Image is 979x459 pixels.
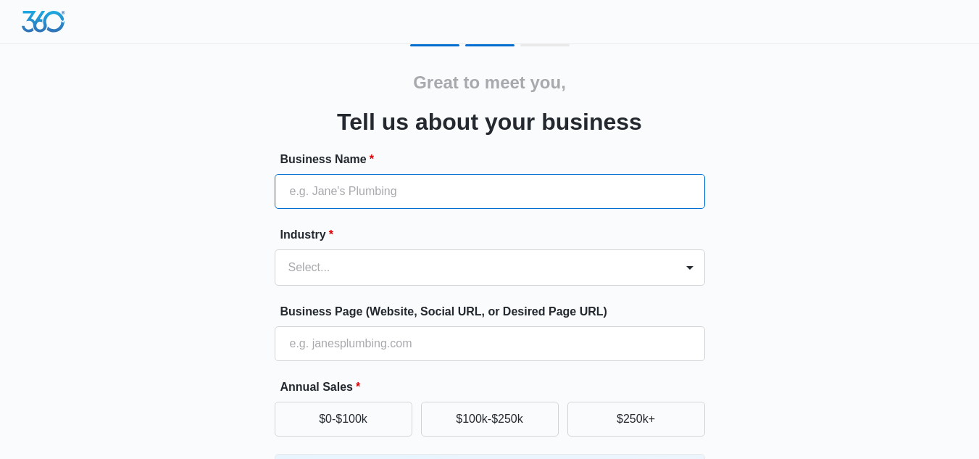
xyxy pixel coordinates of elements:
button: $250k+ [567,402,705,437]
h2: Great to meet you, [413,70,566,96]
label: Annual Sales [280,379,711,396]
button: $0-$100k [275,402,412,437]
button: $100k-$250k [421,402,559,437]
label: Industry [280,226,711,244]
input: e.g. Jane's Plumbing [275,174,705,209]
label: Business Page (Website, Social URL, or Desired Page URL) [280,303,711,321]
h3: Tell us about your business [337,104,642,139]
label: Business Name [280,151,711,168]
input: e.g. janesplumbing.com [275,326,705,361]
